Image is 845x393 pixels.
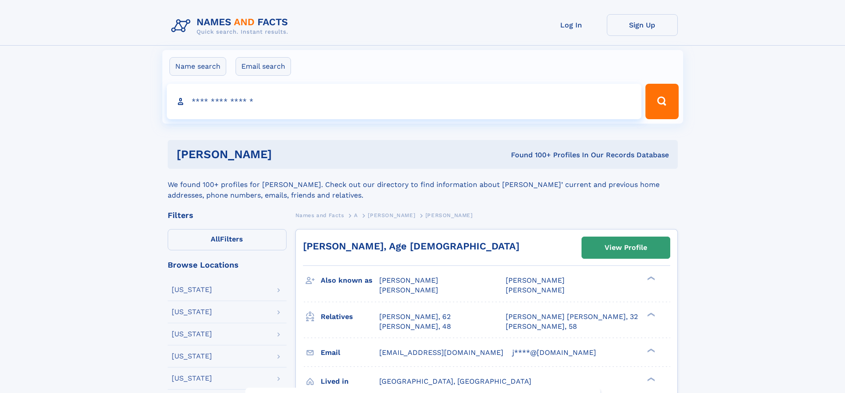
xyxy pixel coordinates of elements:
h3: Email [321,345,379,360]
label: Email search [236,57,291,76]
span: [PERSON_NAME] [425,212,473,218]
div: View Profile [605,237,647,258]
label: Filters [168,229,287,250]
div: [US_STATE] [172,353,212,360]
a: Names and Facts [295,210,344,221]
div: ❯ [645,276,656,281]
span: All [211,235,220,243]
div: ❯ [645,311,656,317]
a: [PERSON_NAME], 58 [506,322,577,331]
div: We found 100+ profiles for [PERSON_NAME]. Check out our directory to find information about [PERS... [168,169,678,201]
h3: Relatives [321,309,379,324]
button: Search Button [645,84,678,119]
div: Browse Locations [168,261,287,269]
span: [EMAIL_ADDRESS][DOMAIN_NAME] [379,348,503,357]
span: [GEOGRAPHIC_DATA], [GEOGRAPHIC_DATA] [379,377,531,385]
input: search input [167,84,642,119]
a: [PERSON_NAME], 62 [379,312,451,322]
span: [PERSON_NAME] [379,276,438,284]
div: Filters [168,211,287,219]
div: ❯ [645,376,656,382]
a: [PERSON_NAME] [PERSON_NAME], 32 [506,312,638,322]
div: [US_STATE] [172,375,212,382]
h3: Also known as [321,273,379,288]
a: Log In [536,14,607,36]
span: [PERSON_NAME] [368,212,415,218]
img: Logo Names and Facts [168,14,295,38]
a: [PERSON_NAME] [368,210,415,221]
h1: [PERSON_NAME] [177,149,392,160]
h3: Lived in [321,374,379,389]
div: [US_STATE] [172,286,212,293]
a: View Profile [582,237,670,258]
span: [PERSON_NAME] [506,286,565,294]
a: [PERSON_NAME], Age [DEMOGRAPHIC_DATA] [303,241,519,252]
span: A [354,212,358,218]
span: [PERSON_NAME] [506,276,565,284]
div: [US_STATE] [172,331,212,338]
span: [PERSON_NAME] [379,286,438,294]
a: [PERSON_NAME], 48 [379,322,451,331]
div: Found 100+ Profiles In Our Records Database [391,150,669,160]
div: ❯ [645,347,656,353]
div: [US_STATE] [172,308,212,315]
a: Sign Up [607,14,678,36]
label: Name search [169,57,226,76]
a: A [354,210,358,221]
